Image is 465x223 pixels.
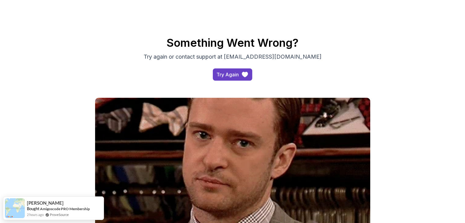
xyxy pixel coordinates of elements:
h2: Something Went Wrong? [19,37,447,49]
img: provesource social proof notification image [5,198,25,218]
span: Bought [27,206,39,211]
button: Try Again [213,68,252,81]
a: Amigoscode PRO Membership [40,207,90,211]
span: 2 hours ago [27,212,44,217]
div: Try Again [216,71,239,78]
a: access-dashboard [213,68,252,81]
p: Try again or contact support at [EMAIL_ADDRESS][DOMAIN_NAME] [130,53,335,61]
a: ProveSource [50,212,69,217]
span: [PERSON_NAME] [27,200,64,206]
